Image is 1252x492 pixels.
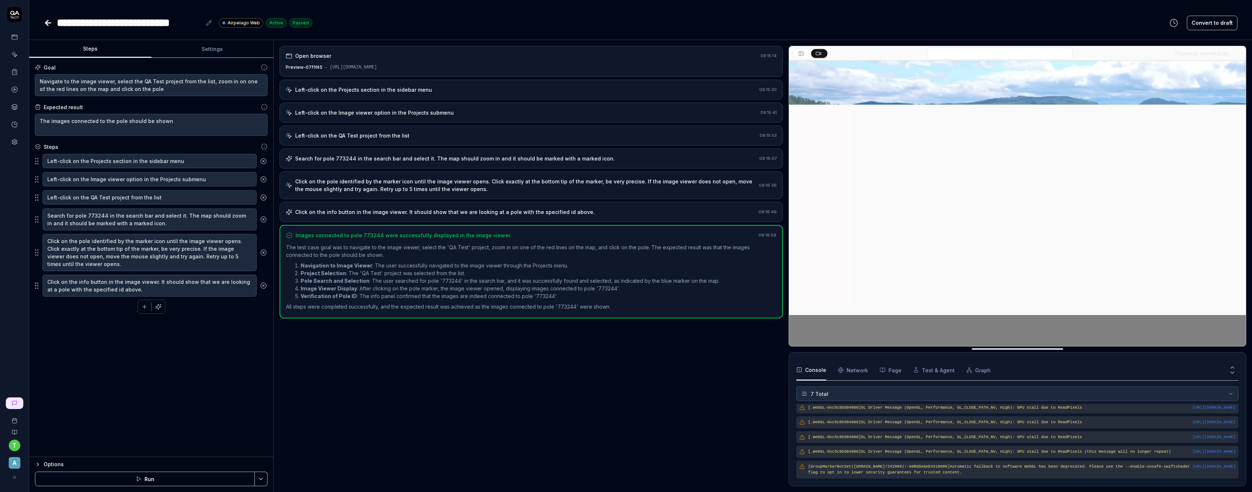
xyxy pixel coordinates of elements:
[330,64,377,71] div: [URL][DOMAIN_NAME]
[295,132,409,139] div: Left-click on the QA Test project from the list
[808,434,1236,440] pre: [.WebGL-0xc5c05d84000]GL Driver Message (OpenGL, Performance, GL_CLOSE_PATH_NV, High): GPU stall ...
[35,234,268,271] div: Suggestions
[1187,16,1237,30] button: Convert to draft
[1165,16,1182,30] button: View version history
[286,64,322,71] div: Preview-07f1f45
[760,110,777,115] time: 09:15:41
[301,269,776,277] li: : The 'QA Test' project was selected from the list.
[808,419,1236,425] pre: [.WebGL-0xc5c05d84000]GL Driver Message (OpenGL, Performance, GL_CLOSE_PATH_NV, High): GPU stall ...
[301,262,372,269] strong: Navigation to Image Viewer
[808,405,1236,411] pre: [.WebGL-0xc5c05d84000]GL Driver Message (OpenGL, Performance, GL_CLOSE_PATH_NV, High): GPU stall ...
[9,440,20,451] button: t
[295,52,331,60] div: Open browser
[759,156,777,161] time: 09:16:07
[3,424,26,435] a: Documentation
[808,464,1192,476] pre: [GroupMarkerNotSet([DOMAIN_NAME]/242999)!:A0B0DA0AE4310000]Automatic fallback to software WebGL h...
[35,154,268,169] div: Suggestions
[219,18,263,28] a: Airpelago Web
[35,172,268,187] div: Suggestions
[1192,449,1236,455] button: [URL][DOMAIN_NAME]
[295,155,615,162] div: Search for pole 773244 in the search bar and select it. The map should zoom in and it should be m...
[301,262,776,269] li: : The user successfully navigated to the image viewer through the Projects menu.
[35,190,268,205] div: Suggestions
[966,360,991,380] button: Graph
[301,277,776,285] li: : The user searched for pole '773244' in the search bar, and it was successfully found and select...
[1192,434,1236,440] button: [URL][DOMAIN_NAME]
[35,274,268,297] div: Suggestions
[257,278,270,293] button: Remove step
[301,270,346,276] strong: Project Selection
[838,360,868,380] button: Network
[295,208,595,216] div: Click on the info button in the image viewer. It should show that we are looking at a pole with t...
[289,18,312,28] div: Passed
[880,360,902,380] button: Page
[1175,49,1229,57] div: Playback speed:
[295,109,454,116] div: Left-click on the Image viewer option in the Projects submenu
[760,133,777,138] time: 09:15:53
[296,231,511,239] div: Images connected to pole 773244 were successfully displayed in the image viewer.
[301,285,776,292] li: : After clicking on the pole marker, the image viewer opened, displaying images connected to pole...
[295,178,756,193] div: Click on the pole identified by the marker icon until the image viewer opens. Click exactly at th...
[758,209,777,214] time: 09:16:49
[257,154,270,168] button: Remove step
[9,457,20,469] span: A
[227,20,260,26] span: Airpelago Web
[301,292,776,300] li: : The info panel confirmed that the images are indeed connected to pole '773244'.
[257,190,270,205] button: Remove step
[1192,464,1236,470] button: [URL][DOMAIN_NAME]
[44,460,268,469] div: Options
[3,412,26,424] a: Book a call with us
[808,449,1236,455] pre: [.WebGL-0xc5c05d84000]GL Driver Message (OpenGL, Performance, GL_CLOSE_PATH_NV, High): GPU stall ...
[35,460,268,469] button: Options
[6,397,23,409] a: New conversation
[796,360,826,380] button: Console
[257,212,270,227] button: Remove step
[1192,405,1236,411] button: [URL][DOMAIN_NAME]
[301,285,357,291] strong: Image Viewer Display
[286,243,776,259] p: The test case goal was to navigate to the image viewer, select the 'QA Test' project, zoom in on ...
[44,103,83,111] div: Expected result
[257,172,270,187] button: Remove step
[257,245,270,260] button: Remove step
[286,303,776,310] p: All steps were completed successfully, and the expected result was achieved as the images connect...
[44,143,58,151] div: Steps
[760,53,777,58] time: 09:15:14
[301,293,357,299] strong: Verification of Pole ID
[35,208,268,231] div: Suggestions
[35,472,255,486] button: Run
[758,233,776,238] time: 09:16:59
[29,40,151,58] button: Steps
[3,451,26,470] button: A
[913,360,955,380] button: Test & Agent
[759,87,777,92] time: 09:15:30
[295,86,432,94] div: Left-click on the Projects section in the sidebar menu
[266,18,286,28] div: Active
[301,278,369,284] strong: Pole Search and Selection
[759,183,777,188] time: 09:16:36
[1192,419,1236,425] button: [URL][DOMAIN_NAME]
[151,40,274,58] button: Settings
[44,64,56,71] div: Goal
